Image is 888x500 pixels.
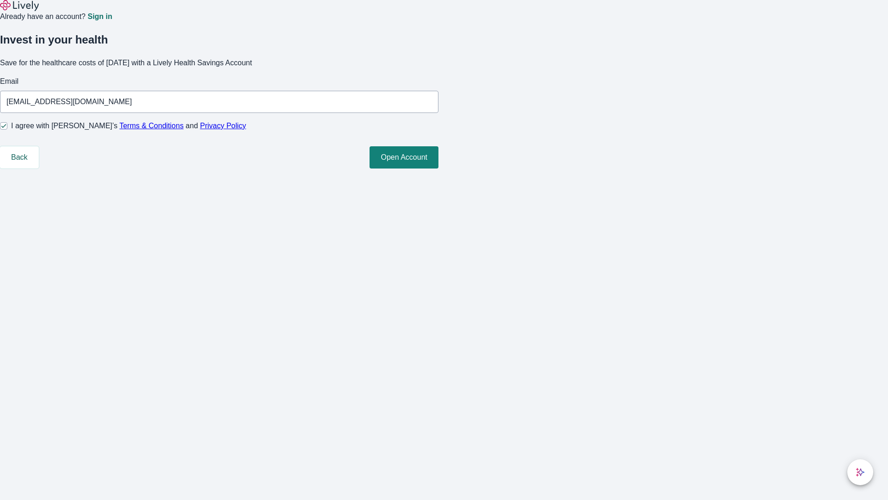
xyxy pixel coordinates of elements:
a: Sign in [87,13,112,20]
span: I agree with [PERSON_NAME]’s and [11,120,246,131]
button: Open Account [370,146,438,169]
svg: Lively AI Assistant [856,468,865,477]
a: Terms & Conditions [119,122,184,130]
button: chat [847,459,873,485]
a: Privacy Policy [200,122,247,130]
